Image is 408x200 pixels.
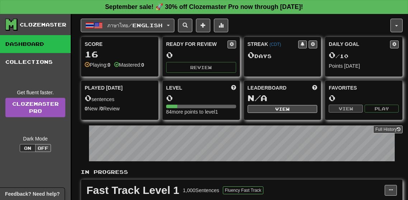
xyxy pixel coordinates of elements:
div: sentences [85,94,155,103]
div: Clozemaster [20,21,66,28]
div: Mastered: [114,61,144,68]
div: Dark Mode [5,135,65,142]
strong: September sale! 🚀 30% off Clozemaster Pro now through [DATE]! [105,3,303,10]
div: Playing: [85,61,111,68]
button: Add sentence to collection [196,19,210,32]
button: Play [365,105,399,113]
div: New / Review [85,105,155,112]
button: Fluency Fast Track [223,186,263,194]
p: In Progress [81,168,403,176]
div: Favorites [329,84,399,91]
button: On [20,144,36,152]
strong: 0 [141,62,144,68]
button: More stats [214,19,228,32]
span: 0 [329,50,336,60]
div: Get fluent faster. [5,89,65,96]
button: Search sentences [178,19,192,32]
span: / 10 [329,53,348,59]
button: ภาษาไทย/English [81,19,174,32]
span: Leaderboard [248,84,287,91]
button: Review [166,62,236,73]
strong: 0 [108,62,111,68]
span: 0 [248,50,254,60]
a: ClozemasterPro [5,98,65,117]
div: 1,000 Sentences [183,187,219,194]
div: 84 more points to level 1 [166,108,236,115]
div: 16 [85,50,155,59]
button: Off [35,144,51,152]
button: View [248,105,318,113]
button: View [329,105,363,113]
div: Points [DATE] [329,62,399,70]
span: N/A [248,93,267,103]
div: 0 [166,94,236,103]
div: Ready for Review [166,41,228,48]
span: Played [DATE] [85,84,123,91]
div: Streak [248,41,299,48]
span: Open feedback widget [5,190,60,197]
a: (CDT) [269,42,281,47]
span: This week in points, UTC [312,84,317,91]
div: Score [85,41,155,48]
div: 0 [166,51,236,59]
strong: 0 [85,106,88,111]
div: Day s [248,51,318,60]
button: Full History [373,125,403,133]
span: Score more points to level up [231,84,236,91]
div: Daily Goal [329,41,390,48]
span: 0 [85,93,92,103]
span: Level [166,84,182,91]
div: 0 [329,94,399,103]
div: Fast Track Level 1 [86,185,179,196]
strong: 0 [100,106,103,111]
span: ภาษาไทย / English [107,22,163,28]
